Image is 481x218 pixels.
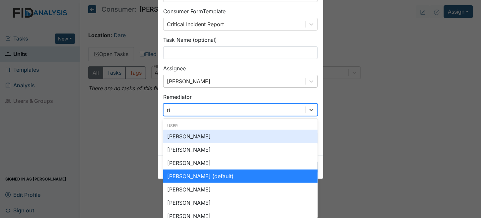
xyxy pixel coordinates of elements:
[167,77,210,85] div: [PERSON_NAME]
[163,196,318,209] div: [PERSON_NAME]
[163,183,318,196] div: [PERSON_NAME]
[163,36,217,44] label: Task Name (optional)
[163,170,318,183] div: [PERSON_NAME] (default)
[163,156,318,170] div: [PERSON_NAME]
[163,7,226,15] label: Consumer Form Template
[163,64,186,72] label: Assignee
[163,143,318,156] div: [PERSON_NAME]
[163,123,318,129] div: User
[163,93,192,101] label: Remediator
[163,130,318,143] div: [PERSON_NAME]
[167,20,224,28] div: Critical Incident Report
